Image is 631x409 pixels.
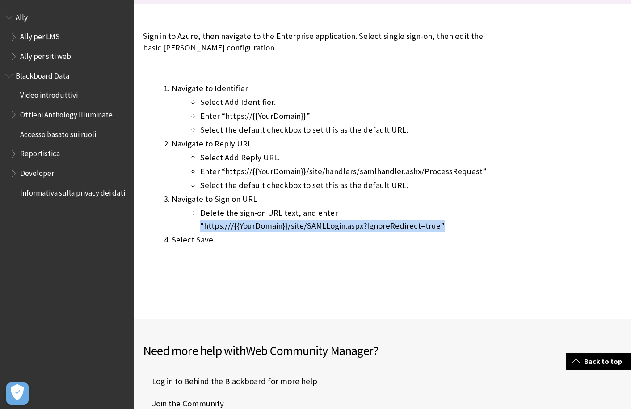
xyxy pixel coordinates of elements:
li: Select Add Reply URL. [200,151,490,164]
button: Open Preferences [6,382,29,405]
nav: Book outline for Anthology Ally Help [5,10,129,64]
h2: Need more help with ? [143,341,383,360]
span: Blackboard Data [16,68,69,80]
a: Back to top [566,353,631,370]
li: Navigate to Sign on URL [172,193,490,232]
li: Navigate to Reply URL [172,138,490,192]
span: Informativa sulla privacy dei dati [20,185,125,197]
span: Developer [20,166,54,178]
li: Delete the sign-on URL text, and enter “https:///{{YourDomain}}/site/SAMLLogin.aspx?IgnoreRedirec... [200,207,490,232]
li: Navigate to Identifier [172,82,490,136]
span: Web Community Manager [246,342,373,359]
span: Ottieni Anthology Illuminate [20,107,113,119]
span: Video introduttivi [20,88,78,100]
li: Select the default checkbox to set this as the default URL. [200,179,490,192]
span: Ally per siti web [20,49,71,61]
li: Select Add Identifier. [200,96,490,109]
nav: Book outline for Anthology Illuminate [5,68,129,200]
span: Ally [16,10,28,22]
span: Log in to Behind the Blackboard for more help [143,375,317,388]
li: Enter “https://{{YourDomain}}” [200,110,490,122]
li: Select the default checkbox to set this as the default URL. [200,124,490,136]
li: Select Save. [172,234,490,246]
a: Log in to Behind the Blackboard for more help [143,375,319,388]
span: Reportistica [20,146,60,159]
p: Sign in to Azure, then navigate to the Enterprise application. Select single sign-on, then edit t... [143,30,490,54]
li: Enter “https://{{YourDomain}}/site/handlers/samlhandler.ashx/ProcessRequest” [200,165,490,178]
span: Ally per LMS [20,29,60,42]
span: Accesso basato sui ruoli [20,127,96,139]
